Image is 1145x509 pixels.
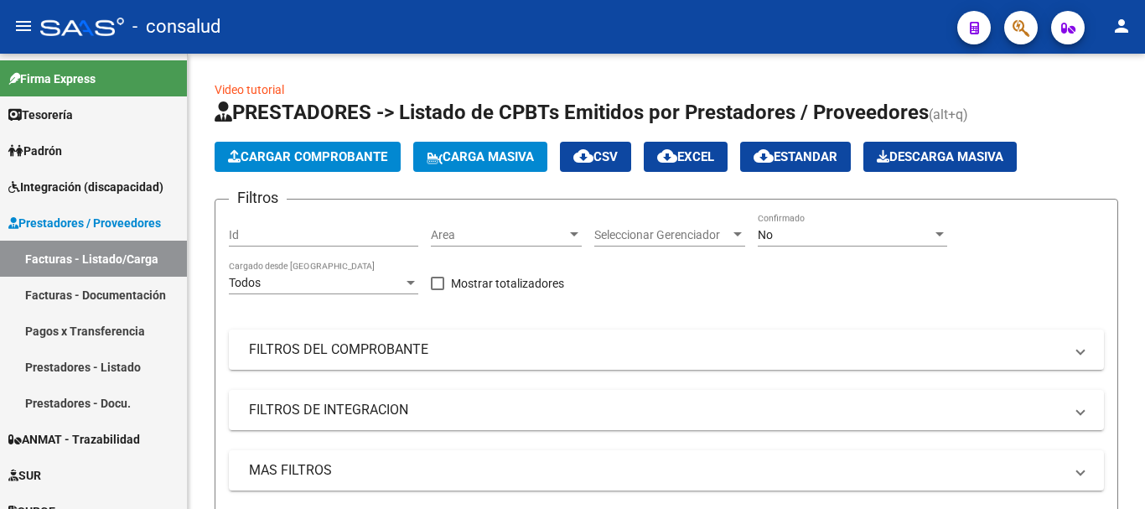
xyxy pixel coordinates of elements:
button: Carga Masiva [413,142,547,172]
span: Firma Express [8,70,96,88]
span: ANMAT - Trazabilidad [8,430,140,449]
mat-panel-title: FILTROS DEL COMPROBANTE [249,340,1064,359]
span: Carga Masiva [427,149,534,164]
span: (alt+q) [929,106,968,122]
mat-expansion-panel-header: FILTROS DE INTEGRACION [229,390,1104,430]
span: - consalud [132,8,220,45]
span: CSV [573,149,618,164]
span: Area [431,228,567,242]
mat-icon: cloud_download [657,146,677,166]
span: Integración (discapacidad) [8,178,163,196]
mat-panel-title: FILTROS DE INTEGRACION [249,401,1064,419]
iframe: Intercom live chat [1088,452,1128,492]
span: Todos [229,276,261,289]
span: Estandar [754,149,837,164]
span: Descarga Masiva [877,149,1003,164]
mat-icon: cloud_download [573,146,593,166]
mat-expansion-panel-header: FILTROS DEL COMPROBANTE [229,330,1104,370]
span: PRESTADORES -> Listado de CPBTs Emitidos por Prestadores / Proveedores [215,101,929,124]
span: EXCEL [657,149,714,164]
button: Descarga Masiva [863,142,1017,172]
button: EXCEL [644,142,728,172]
mat-icon: person [1111,16,1132,36]
button: Estandar [740,142,851,172]
button: Cargar Comprobante [215,142,401,172]
mat-expansion-panel-header: MAS FILTROS [229,450,1104,491]
h3: Filtros [229,186,287,210]
button: CSV [560,142,631,172]
span: Padrón [8,142,62,160]
span: Seleccionar Gerenciador [594,228,730,242]
mat-panel-title: MAS FILTROS [249,461,1064,480]
a: Video tutorial [215,83,284,96]
span: Prestadores / Proveedores [8,214,161,232]
span: Mostrar totalizadores [451,273,564,293]
mat-icon: menu [13,16,34,36]
span: No [758,228,773,242]
span: Tesorería [8,106,73,124]
mat-icon: cloud_download [754,146,774,166]
app-download-masive: Descarga masiva de comprobantes (adjuntos) [863,142,1017,172]
span: Cargar Comprobante [228,149,387,164]
span: SUR [8,466,41,485]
